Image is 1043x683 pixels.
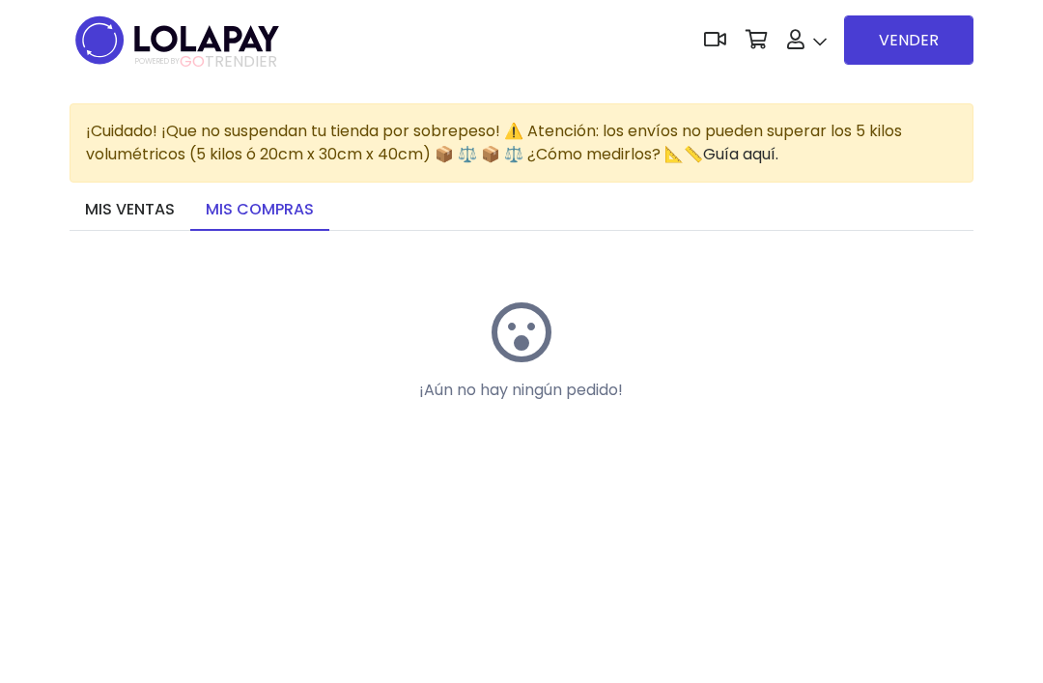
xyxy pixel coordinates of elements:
span: POWERED BY [135,56,180,67]
span: ¡Cuidado! ¡Que no suspendan tu tienda por sobrepeso! ⚠️ Atención: los envíos no pueden superar lo... [86,120,902,165]
a: VENDER [844,15,973,65]
a: Guía aquí. [703,143,778,165]
img: logo [70,10,285,71]
span: TRENDIER [135,53,277,71]
p: ¡Aún no hay ningún pedido! [379,379,664,402]
span: GO [180,50,205,72]
a: Mis compras [190,190,329,231]
a: Mis ventas [70,190,190,231]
